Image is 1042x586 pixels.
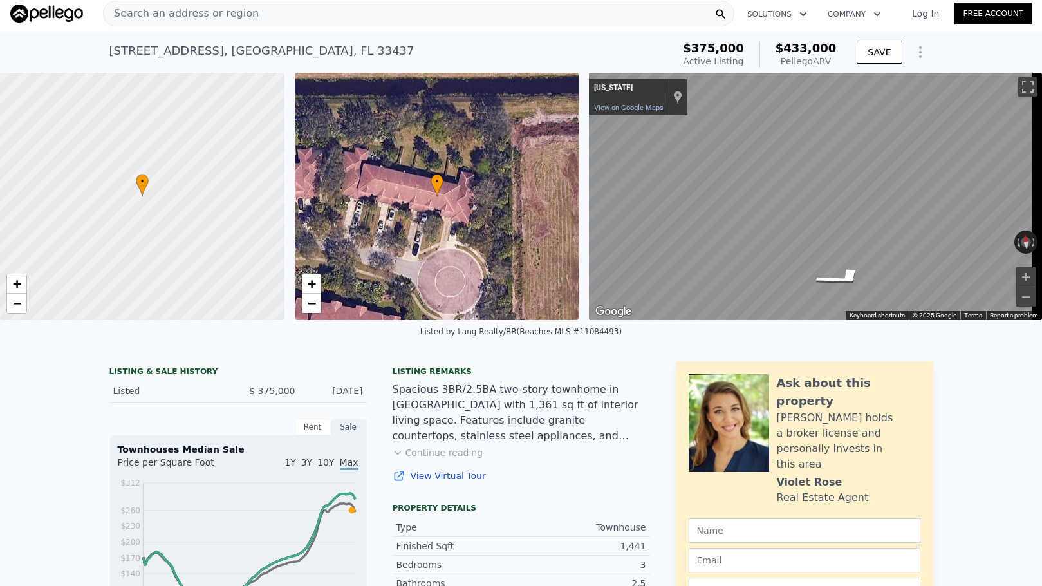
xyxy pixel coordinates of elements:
a: Report a problem [990,312,1038,319]
a: Show location on map [673,90,682,104]
span: − [307,295,315,311]
div: Price per Square Foot [118,456,238,477]
path: Go Southeast [794,263,891,292]
div: Listed [113,384,228,397]
a: Terms (opens in new tab) [964,312,982,319]
a: Zoom in [7,274,26,294]
span: $433,000 [776,41,837,55]
a: Zoom out [302,294,321,313]
div: Violet Rose [777,475,842,490]
div: Finished Sqft [396,540,521,553]
div: Ask about this property [777,374,920,410]
a: Open this area in Google Maps (opens a new window) [592,303,635,320]
div: Townhouse [521,521,646,534]
div: Bedrooms [396,558,521,571]
button: Show Options [907,39,933,65]
div: [STREET_ADDRESS] , [GEOGRAPHIC_DATA] , FL 33437 [109,42,414,60]
button: Solutions [737,3,817,26]
div: 1,441 [521,540,646,553]
div: LISTING & SALE HISTORY [109,366,367,379]
div: [US_STATE] [594,83,663,93]
div: [PERSON_NAME] holds a broker license and personally invests in this area [777,410,920,472]
tspan: $312 [120,478,140,487]
div: Property details [393,503,650,513]
div: Rent [295,419,331,435]
div: Pellego ARV [776,55,837,68]
span: − [13,295,21,311]
button: Keyboard shortcuts [850,311,905,320]
div: Townhouses Median Sale [118,443,358,456]
button: Zoom out [1016,287,1036,307]
span: + [307,276,315,292]
div: Listed by Lang Realty/BR (Beaches MLS #11084493) [420,327,622,336]
span: Max [340,457,358,470]
button: Zoom in [1016,267,1036,287]
div: Real Estate Agent [777,490,869,506]
span: $ 375,000 [249,386,295,396]
span: + [13,276,21,292]
a: Zoom out [7,294,26,313]
span: • [136,176,149,187]
div: • [136,174,149,196]
a: Free Account [954,3,1032,24]
div: Type [396,521,521,534]
tspan: $200 [120,538,140,547]
span: Active Listing [684,56,744,66]
span: 1Y [284,457,295,468]
div: • [431,174,443,196]
tspan: $230 [120,522,140,531]
input: Name [689,518,920,543]
span: Search an address or region [104,6,259,21]
img: Google [592,303,635,320]
button: SAVE [857,41,902,64]
span: $375,000 [683,41,744,55]
div: Listing remarks [393,366,650,377]
div: Map [589,73,1042,320]
div: 3 [521,558,646,571]
a: View Virtual Tour [393,469,650,482]
a: View on Google Maps [594,104,664,112]
button: Toggle fullscreen view [1018,77,1037,97]
button: Reset the view [1019,230,1032,254]
input: Email [689,548,920,572]
img: Pellego [10,5,83,23]
span: • [431,176,443,187]
a: Zoom in [302,274,321,294]
button: Company [817,3,891,26]
button: Rotate clockwise [1031,231,1038,254]
div: Sale [331,419,367,435]
div: Spacious 3BR/2.5BA two-story townhome in [GEOGRAPHIC_DATA] with 1,361 sq ft of interior living sp... [393,382,650,444]
tspan: $170 [120,554,140,563]
tspan: $140 [120,569,140,578]
button: Rotate counterclockwise [1014,231,1021,254]
a: Log In [897,7,954,20]
div: [DATE] [306,384,363,397]
span: 10Y [317,457,334,468]
span: 3Y [301,457,312,468]
tspan: $260 [120,506,140,515]
button: Continue reading [393,446,483,459]
div: Street View [589,73,1042,320]
span: © 2025 Google [913,312,956,319]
